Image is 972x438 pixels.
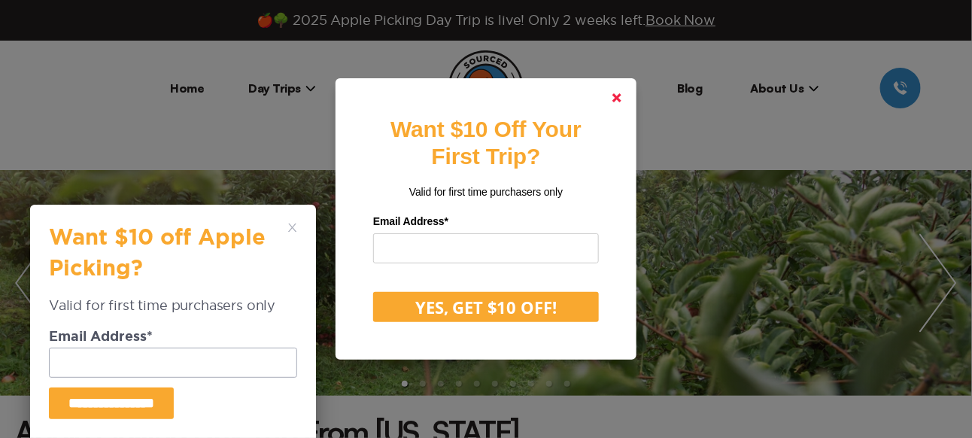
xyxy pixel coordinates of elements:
dt: Email Address [49,330,297,348]
strong: Want $10 Off Your First Trip? [390,117,581,169]
span: Required [147,330,153,344]
a: Close [599,80,635,116]
span: Required [445,215,448,227]
label: Email Address [373,210,599,233]
button: YES, GET $10 OFF! [373,292,599,322]
div: Valid for first time purchasers only [49,296,297,330]
span: Valid for first time purchasers only [409,186,563,198]
h3: Want $10 off Apple Picking? [49,224,282,296]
